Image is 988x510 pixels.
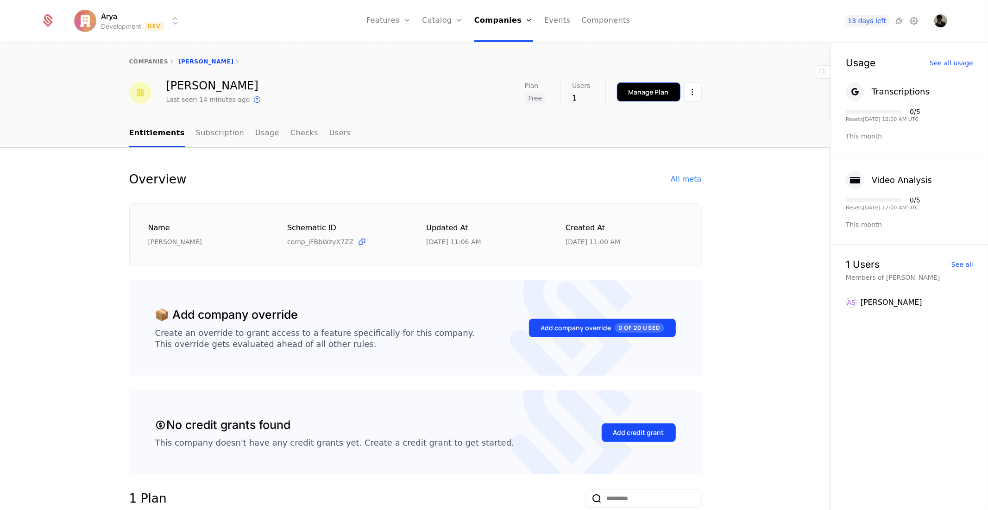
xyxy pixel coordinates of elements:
[329,120,351,147] a: Users
[894,15,905,26] a: Integrations
[846,297,857,308] div: AS
[287,222,404,233] div: Schematic ID
[255,120,279,147] a: Usage
[846,220,973,229] div: This month
[934,14,947,27] button: Open user button
[566,222,683,234] div: Created at
[129,82,151,104] img: ARYA PRATAP SINGH
[846,117,920,122] div: Resets [DATE] 12:00 AM UTC
[148,237,265,246] div: [PERSON_NAME]
[566,237,620,246] div: 9/12/25, 11:00 AM
[529,319,675,337] button: Add company override0 of 20 Used
[129,120,702,147] nav: Main
[910,197,920,203] div: 0 / 5
[846,82,930,101] button: Transcriptions
[872,174,932,187] div: Video Analysis
[846,205,920,210] div: Resets [DATE] 12:00 AM UTC
[155,327,475,350] div: Create an override to grant access to a feature specifically for this company. This override gets...
[602,423,676,442] button: Add credit grant
[155,306,298,324] div: 📦 Add company override
[129,120,351,147] ul: Choose Sub Page
[572,93,590,104] div: 1
[166,80,263,91] div: [PERSON_NAME]
[846,58,875,68] div: Usage
[846,132,973,141] div: This month
[196,120,244,147] a: Subscription
[872,85,930,98] div: Transcriptions
[525,82,539,89] span: Plan
[846,259,880,269] div: 1 Users
[166,95,250,104] div: Last seen 14 minutes ago
[846,171,932,189] button: Video Analysis
[934,14,947,27] img: Arya Pratap
[684,82,702,101] button: Select action
[427,237,481,246] div: 9/12/25, 11:06 AM
[846,273,973,282] div: Members of [PERSON_NAME]
[148,222,265,234] div: Name
[101,22,141,31] div: Development
[145,22,164,31] span: Dev
[129,120,185,147] a: Entitlements
[427,222,544,234] div: Updated at
[541,323,664,333] div: Add company override
[290,120,318,147] a: Checks
[613,428,664,437] div: Add credit grant
[908,15,919,26] a: Settings
[155,416,291,434] div: No credit grants found
[129,170,187,189] div: Overview
[77,11,181,31] button: Select environment
[287,237,353,246] span: comp_jFBbWzyX7ZZ
[74,10,96,32] img: Arya
[861,297,922,308] div: [PERSON_NAME]
[155,437,514,448] div: This company doesn't have any credit grants yet. Create a credit grant to get started.
[101,11,117,22] span: Arya
[525,93,546,104] span: Free
[671,174,701,185] div: All meta
[129,489,167,508] div: 1 Plan
[844,15,890,26] a: 13 days left
[930,60,973,66] div: See all usage
[617,82,680,101] button: Manage Plan
[951,261,973,268] div: See all
[910,108,920,115] div: 0 / 5
[572,82,590,89] span: Users
[615,323,664,333] span: 0 of 20 Used
[129,58,169,65] a: companies
[629,88,669,97] div: Manage Plan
